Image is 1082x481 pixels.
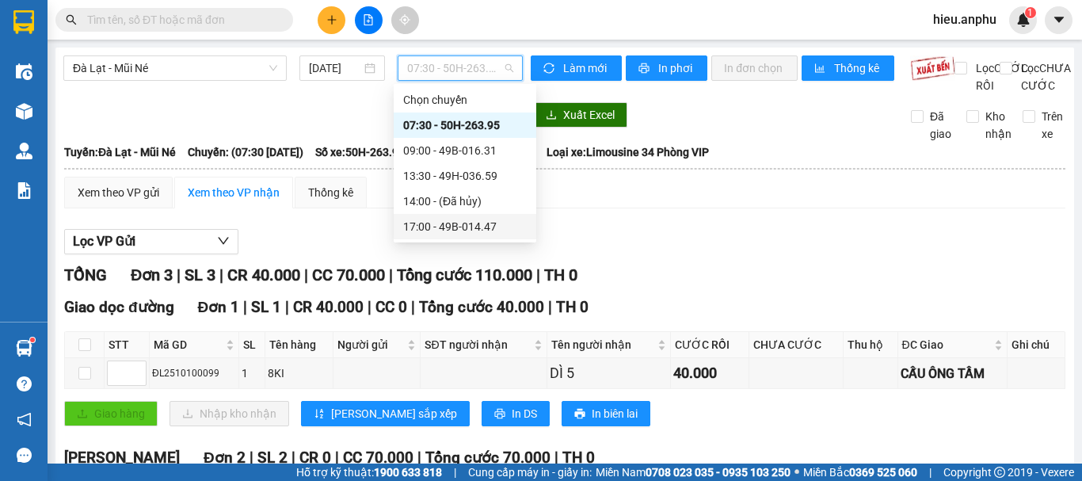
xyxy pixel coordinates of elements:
span: Kho nhận [979,108,1018,143]
img: logo-vxr [13,10,34,34]
span: printer [494,408,505,421]
button: downloadNhập kho nhận [170,401,289,426]
img: warehouse-icon [16,340,32,357]
sup: 1 [1025,7,1036,18]
div: Thống kê [308,184,353,201]
strong: 1900 633 818 [374,466,442,479]
div: Chọn chuyến [403,91,527,109]
th: Thu hộ [844,332,898,358]
span: CR 0 [299,449,331,467]
img: solution-icon [16,182,32,199]
img: icon-new-feature [1016,13,1031,27]
span: Người gửi [337,336,405,353]
span: download [546,109,557,122]
span: plus [326,14,337,25]
span: In DS [512,405,537,422]
button: uploadGiao hàng [64,401,158,426]
span: Giao dọc đường [64,298,174,316]
button: file-add [355,6,383,34]
div: Xem theo VP gửi [78,184,159,201]
span: | [250,449,253,467]
button: In đơn chọn [711,55,798,81]
div: CẤU ÔNG TẦM [901,364,1005,384]
span: SL 2 [257,449,288,467]
span: hieu.anphu [920,10,1009,29]
span: Miền Nam [596,464,791,481]
span: Trên xe [1035,108,1069,143]
span: CC 70.000 [312,265,385,284]
span: | [291,449,295,467]
span: | [219,265,223,284]
span: file-add [363,14,374,25]
span: 07:30 - 50H-263.95 [407,56,513,80]
span: Lọc VP Gửi [73,231,135,251]
button: caret-down [1045,6,1072,34]
span: | [335,449,339,467]
input: Tìm tên, số ĐT hoặc mã đơn [87,11,274,29]
button: aim [391,6,419,34]
div: 8KI [268,365,330,382]
span: | [285,298,289,316]
span: notification [17,412,32,427]
th: SL [239,332,265,358]
span: CR 40.000 [293,298,364,316]
span: | [368,298,371,316]
span: | [389,265,393,284]
strong: 0369 525 060 [849,466,917,479]
div: 07:30 - 50H-263.95 [403,116,527,134]
span: Miền Bắc [803,464,917,481]
div: 17:00 - 49B-014.47 [403,218,527,235]
span: Đơn 2 [204,449,246,467]
span: Đơn 3 [131,265,173,284]
span: Đơn 1 [198,298,240,316]
span: | [177,265,181,284]
span: Lọc CƯỚC RỒI [970,59,1031,94]
span: TH 0 [544,265,577,284]
span: | [411,298,415,316]
span: TH 0 [562,449,595,467]
span: Tổng cước 70.000 [425,449,551,467]
span: In biên lai [592,405,638,422]
span: | [417,449,421,467]
span: Tổng cước 40.000 [419,298,544,316]
span: [PERSON_NAME] [64,449,180,467]
button: plus [318,6,345,34]
span: | [548,298,552,316]
span: Số xe: 50H-263.95 [315,143,405,161]
button: printerIn biên lai [562,401,650,426]
span: | [454,464,456,481]
td: DÌ 5 [547,358,671,389]
button: sort-ascending[PERSON_NAME] sắp xếp [301,401,470,426]
span: Đã giao [924,108,958,143]
span: Mã GD [154,336,223,353]
span: printer [574,408,585,421]
span: printer [638,63,652,75]
span: aim [399,14,410,25]
div: 1 [242,365,262,382]
span: Làm mới [563,59,609,77]
button: syncLàm mới [531,55,622,81]
img: warehouse-icon [16,63,32,80]
button: Lọc VP Gửi [64,229,238,254]
span: Thống kê [834,59,882,77]
span: sort-ascending [314,408,325,421]
span: ⚪️ [794,469,799,475]
span: TH 0 [556,298,589,316]
strong: 0708 023 035 - 0935 103 250 [646,466,791,479]
span: Tên người nhận [551,336,654,353]
span: In phơi [658,59,695,77]
span: ĐC Giao [902,336,992,353]
span: Hỗ trợ kỹ thuật: [296,464,442,481]
div: 40.000 [673,362,745,384]
img: warehouse-icon [16,143,32,159]
th: STT [105,332,150,358]
span: TỔNG [64,265,107,284]
span: CC 70.000 [343,449,413,467]
span: sync [543,63,557,75]
span: caret-down [1052,13,1066,27]
div: 09:00 - 49B-016.31 [403,142,527,159]
span: Loại xe: Limousine 34 Phòng VIP [547,143,709,161]
span: Tổng cước 110.000 [397,265,532,284]
span: bar-chart [814,63,828,75]
div: DÌ 5 [550,362,668,384]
